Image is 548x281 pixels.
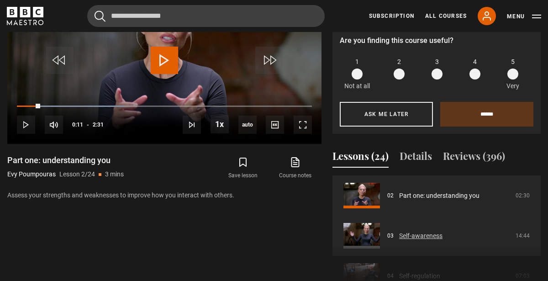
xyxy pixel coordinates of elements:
[332,148,389,168] button: Lessons (24)
[72,117,83,133] span: 0:11
[87,5,325,27] input: Search
[93,117,104,133] span: 2:31
[238,116,257,134] span: auto
[504,81,522,91] p: Very
[105,170,124,179] p: 3 mins
[340,102,433,127] button: Ask me later
[211,115,229,133] button: Playback Rate
[7,7,43,25] svg: BBC Maestro
[269,155,321,181] a: Course notes
[7,155,124,166] h1: Part one: understanding you
[238,116,257,134] div: Current quality: 720p
[45,116,63,134] button: Mute
[340,35,533,46] p: Are you finding this course useful?
[7,170,56,179] p: Evy Poumpouras
[266,116,284,134] button: Captions
[355,57,359,67] span: 1
[511,57,515,67] span: 5
[344,81,370,91] p: Not at all
[217,155,269,181] button: Save lesson
[397,57,401,67] span: 2
[87,122,89,128] span: -
[473,57,477,67] span: 4
[17,106,312,107] div: Progress Bar
[17,116,35,134] button: Play
[435,57,439,67] span: 3
[7,191,321,200] p: Assess your strengths and weaknesses to improve how you interact with others.
[399,231,443,241] a: Self-awareness
[59,170,95,179] p: Lesson 2/24
[369,12,414,20] a: Subscription
[183,116,201,134] button: Next Lesson
[399,191,479,201] a: Part one: understanding you
[443,148,505,168] button: Reviews (396)
[294,116,312,134] button: Fullscreen
[95,11,105,22] button: Submit the search query
[507,12,541,21] button: Toggle navigation
[400,148,432,168] button: Details
[425,12,467,20] a: All Courses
